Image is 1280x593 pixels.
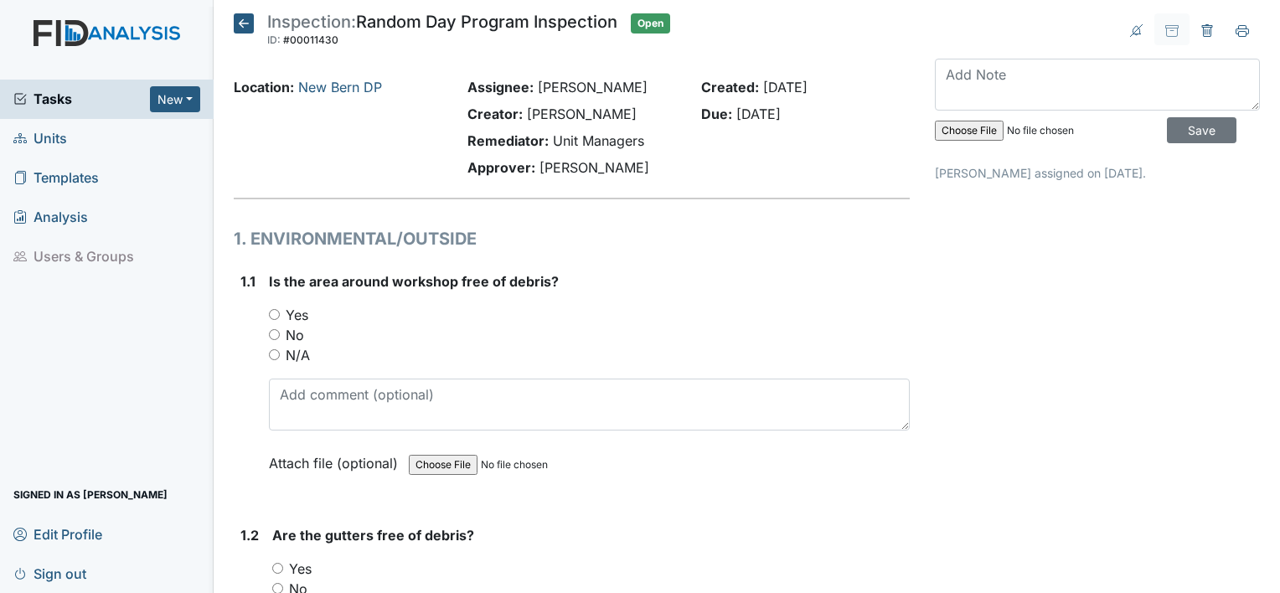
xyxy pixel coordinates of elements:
[467,106,523,122] strong: Creator:
[269,273,559,290] span: Is the area around workshop free of debris?
[538,79,648,95] span: [PERSON_NAME]
[763,79,808,95] span: [DATE]
[935,164,1260,182] p: [PERSON_NAME] assigned on [DATE].
[736,106,781,122] span: [DATE]
[267,12,356,32] span: Inspection:
[553,132,644,149] span: Unit Managers
[527,106,637,122] span: [PERSON_NAME]
[269,349,280,360] input: N/A
[13,482,168,508] span: Signed in as [PERSON_NAME]
[1167,117,1236,143] input: Save
[267,13,617,50] div: Random Day Program Inspection
[13,126,67,152] span: Units
[467,132,549,149] strong: Remediator:
[272,563,283,574] input: Yes
[267,34,281,46] span: ID:
[13,165,99,191] span: Templates
[240,525,259,545] label: 1.2
[289,559,312,579] label: Yes
[13,560,86,586] span: Sign out
[272,527,474,544] span: Are the gutters free of debris?
[631,13,670,34] span: Open
[283,34,338,46] span: #00011430
[467,79,534,95] strong: Assignee:
[539,159,649,176] span: [PERSON_NAME]
[467,159,535,176] strong: Approver:
[701,106,732,122] strong: Due:
[234,226,910,251] h1: 1. ENVIRONMENTAL/OUTSIDE
[13,521,102,547] span: Edit Profile
[269,444,405,473] label: Attach file (optional)
[286,305,308,325] label: Yes
[240,271,255,291] label: 1.1
[286,345,310,365] label: N/A
[150,86,200,112] button: New
[298,79,382,95] a: New Bern DP
[701,79,759,95] strong: Created:
[13,89,150,109] a: Tasks
[286,325,304,345] label: No
[13,204,88,230] span: Analysis
[269,329,280,340] input: No
[234,79,294,95] strong: Location:
[269,309,280,320] input: Yes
